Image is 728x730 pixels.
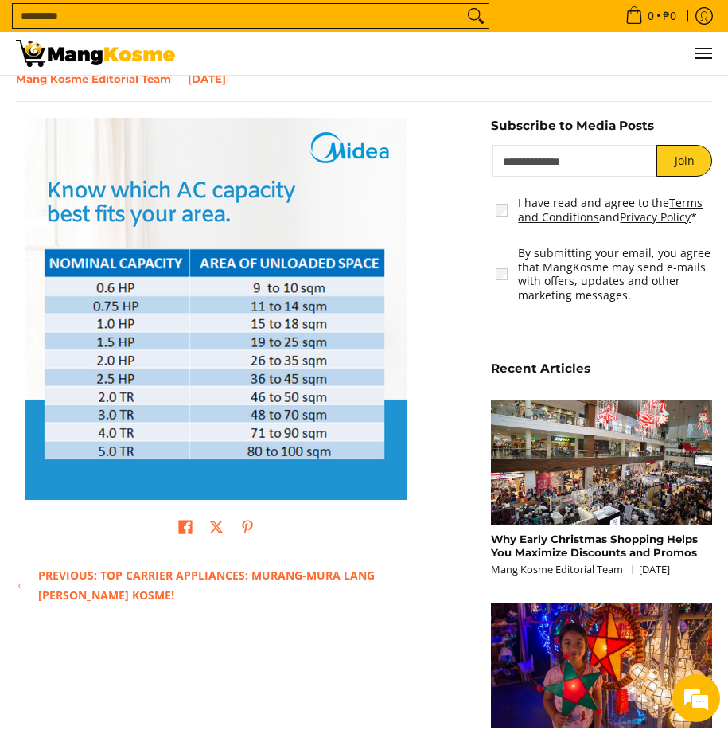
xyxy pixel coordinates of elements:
[38,566,407,606] a: Previous: Top Carrier Appliances: Murang-mura lang [PERSON_NAME] Kosme!
[693,32,712,75] button: Menu
[8,435,303,490] textarea: Type your message and hit 'Enter'
[83,89,267,110] div: Chat with us now
[656,145,712,177] button: Join
[191,32,712,75] nav: Main Menu
[16,40,175,67] img: Aircon Capacity Guide Based on Your Room Size | Mang Kosme
[491,562,670,576] small: Mang Kosme Editorial Team
[236,516,259,543] a: Pin on Pinterest
[491,400,712,525] img: christmas-bazaar-inside-the-mall-mang-kosme-blog
[660,10,679,21] span: ₱0
[620,209,691,224] a: Privacy Policy
[261,8,299,46] div: Minimize live chat window
[491,533,698,559] a: Why Early Christmas Shopping Helps You Maximize Discounts and Promos
[205,516,228,543] a: Post on X
[463,4,489,28] button: Search
[518,196,717,224] label: I have read and agree to the and *
[174,516,197,543] a: Share on Facebook
[645,10,656,21] span: 0
[16,72,712,86] h6: Mang Kosme Editorial Team
[491,361,712,376] h5: Recent Articles
[92,201,220,361] span: We're online!
[621,7,681,25] span: •
[518,246,717,302] label: By submitting your email, you agree that MangKosme may send e-mails with offers, updates and othe...
[188,72,226,85] time: [DATE]
[518,195,703,224] a: Terms and Conditions
[639,562,670,576] time: [DATE]
[491,603,712,728] img: a-child-holding-a-parol-mang-kosme-blog
[191,32,712,75] ul: Customer Navigation
[491,118,712,133] h5: Subscribe to Media Posts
